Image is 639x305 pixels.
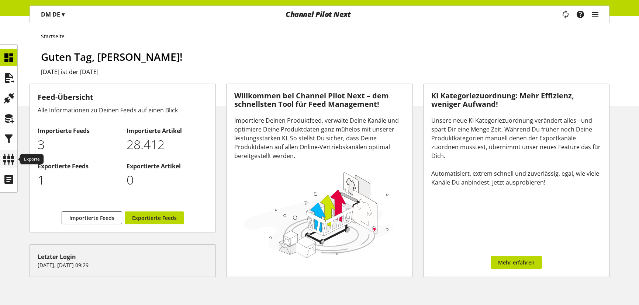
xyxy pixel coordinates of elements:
[41,50,183,64] span: Guten Tag, [PERSON_NAME]!
[38,126,119,135] h2: Importierte Feeds
[127,171,208,189] p: 0
[242,169,395,260] img: 78e1b9dcff1e8392d83655fcfc870417.svg
[127,126,208,135] h2: Importierte Artikel
[30,6,609,23] nav: main navigation
[38,106,208,115] div: Alle Informationen zu Deinen Feeds auf einen Blick
[132,214,177,222] span: Exportierte Feeds
[431,116,601,187] div: Unsere neue KI Kategoriezuordnung verändert alles - und spart Dir eine Menge Zeit. Während Du frü...
[38,162,119,171] h2: Exportierte Feeds
[127,135,208,154] p: 28412
[38,252,208,261] div: Letzter Login
[125,211,184,224] a: Exportierte Feeds
[127,162,208,171] h2: Exportierte Artikel
[498,259,535,266] span: Mehr erfahren
[38,171,119,189] p: 1
[431,92,601,108] h3: KI Kategoriezuordnung: Mehr Effizienz, weniger Aufwand!
[41,67,609,76] h2: [DATE] ist der [DATE]
[69,214,114,222] span: Importierte Feeds
[38,261,208,269] p: [DATE], [DATE] 09:29
[41,10,65,19] p: DM DE
[38,135,119,154] p: 3
[491,256,542,269] a: Mehr erfahren
[234,116,404,160] div: Importiere Deinen Produktfeed, verwalte Deine Kanäle und optimiere Deine Produktdaten ganz mühelo...
[38,92,208,103] h3: Feed-Übersicht
[62,10,65,18] span: ▾
[62,211,122,224] a: Importierte Feeds
[234,92,404,108] h3: Willkommen bei Channel Pilot Next – dem schnellsten Tool für Feed Management!
[20,154,44,164] div: Exporte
